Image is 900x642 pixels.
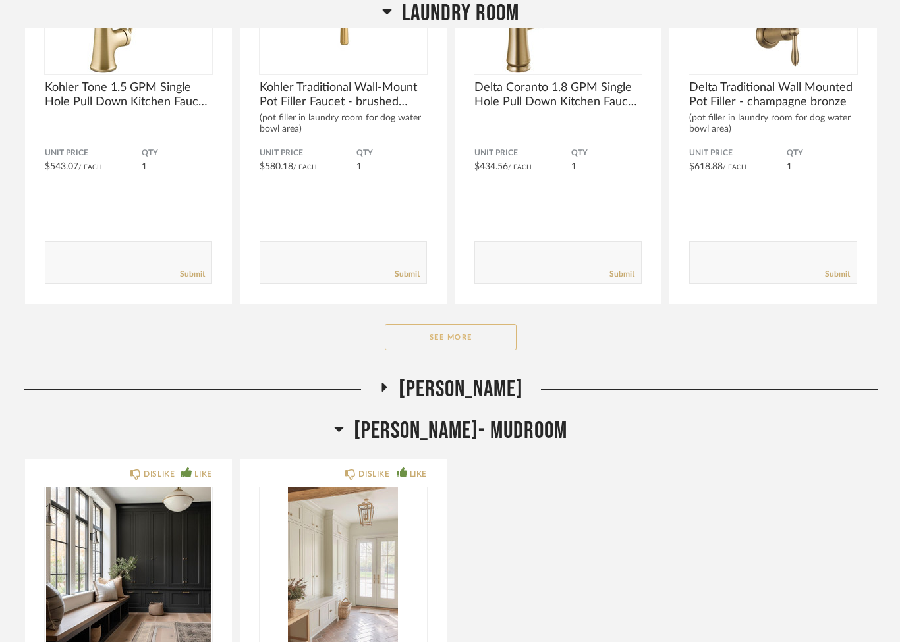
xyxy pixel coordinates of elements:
[474,163,508,172] span: $434.56
[787,149,857,159] span: QTY
[410,468,427,481] div: LIKE
[787,163,792,172] span: 1
[358,468,389,481] div: DISLIKE
[354,417,567,446] span: [PERSON_NAME]- Mudroom
[45,163,78,172] span: $543.07
[385,325,517,351] button: See More
[144,468,175,481] div: DISLIKE
[689,81,857,110] span: Delta Traditional Wall Mounted Pot Filler - champagne bronze
[45,149,142,159] span: Unit Price
[45,81,212,110] span: Kohler Tone 1.5 GPM Single Hole Pull Down Kitchen Faucet - brushed moderne brass
[571,163,577,172] span: 1
[260,163,293,172] span: $580.18
[260,113,427,136] div: (pot filler in laundry room for dog water bowl area)
[689,113,857,136] div: (pot filler in laundry room for dog water bowl area)
[825,269,850,281] a: Submit
[260,149,356,159] span: Unit Price
[180,269,205,281] a: Submit
[508,165,532,171] span: / Each
[474,149,571,159] span: Unit Price
[395,269,420,281] a: Submit
[142,149,212,159] span: QTY
[356,149,427,159] span: QTY
[723,165,746,171] span: / Each
[571,149,642,159] span: QTY
[474,81,642,110] span: Delta Coranto 1.8 GPM Single Hole Pull Down Kitchen Faucet - champagne bronze
[609,269,634,281] a: Submit
[78,165,102,171] span: / Each
[399,376,523,404] span: [PERSON_NAME]
[142,163,147,172] span: 1
[356,163,362,172] span: 1
[689,149,786,159] span: Unit Price
[293,165,317,171] span: / Each
[260,81,427,110] span: Kohler Traditional Wall-Mount Pot Filler Faucet - brushed moderne brass
[689,163,723,172] span: $618.88
[194,468,211,481] div: LIKE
